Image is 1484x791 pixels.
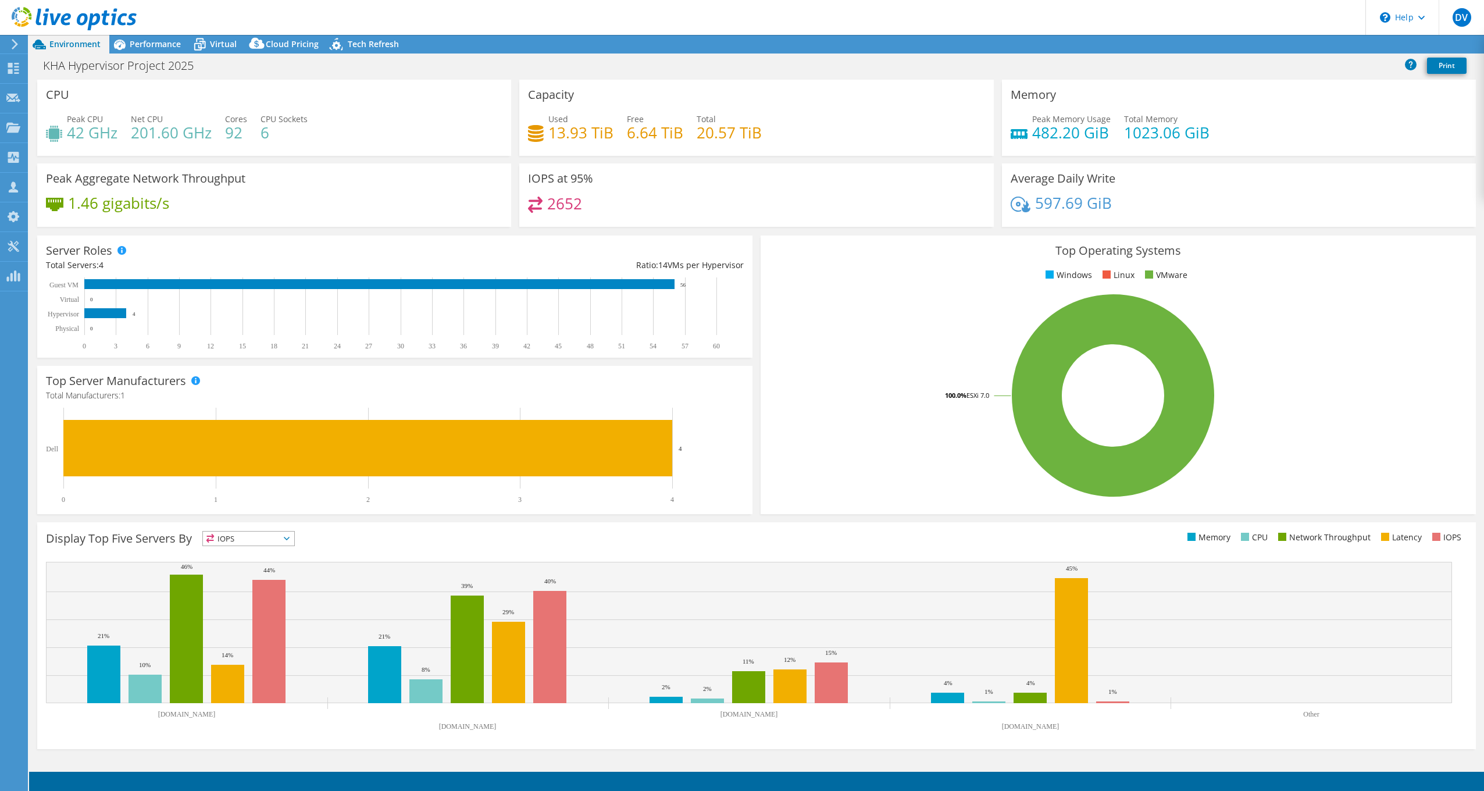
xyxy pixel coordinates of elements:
text: 29% [502,608,514,615]
h4: 13.93 TiB [548,126,613,139]
h3: CPU [46,88,69,101]
text: 24 [334,342,341,350]
span: Cores [225,113,247,124]
text: Other [1303,710,1319,718]
h4: 597.69 GiB [1035,197,1112,209]
text: 40% [544,578,556,585]
text: 45% [1066,565,1078,572]
h4: 20.57 TiB [697,126,762,139]
text: 46% [181,563,192,570]
text: 0 [83,342,86,350]
svg: \n [1380,12,1390,23]
text: 21% [98,632,109,639]
h4: Total Manufacturers: [46,389,744,402]
text: 2% [703,685,712,692]
text: 45 [555,342,562,350]
li: VMware [1142,269,1187,282]
h3: Capacity [528,88,574,101]
text: 60 [713,342,720,350]
text: 4 [679,445,682,452]
h4: 92 [225,126,247,139]
li: IOPS [1429,531,1461,544]
text: 15% [825,649,837,656]
span: Environment [49,38,101,49]
h4: 1.46 gigabits/s [68,197,169,209]
text: Physical [55,325,79,333]
text: 21 [302,342,309,350]
text: 10% [139,661,151,668]
text: 14% [222,651,233,658]
text: [DOMAIN_NAME] [720,710,778,718]
text: 12% [784,656,795,663]
text: 6 [146,342,149,350]
text: 18 [270,342,277,350]
h4: 6.64 TiB [627,126,683,139]
span: Performance [130,38,181,49]
h4: 482.20 GiB [1032,126,1111,139]
span: Tech Refresh [348,38,399,49]
text: 56 [680,282,686,288]
text: 27 [365,342,372,350]
span: 4 [99,259,104,270]
h3: Server Roles [46,244,112,257]
text: 48 [587,342,594,350]
h3: Top Server Manufacturers [46,375,186,387]
text: 33 [429,342,436,350]
text: 0 [90,326,93,332]
h1: KHA Hypervisor Project 2025 [38,59,212,72]
text: 30 [397,342,404,350]
h4: 42 GHz [67,126,117,139]
text: 15 [239,342,246,350]
span: 14 [658,259,668,270]
text: 39 [492,342,499,350]
span: CPU Sockets [261,113,308,124]
h3: IOPS at 95% [528,172,593,185]
text: 57 [682,342,689,350]
text: 0 [90,297,93,302]
h4: 6 [261,126,308,139]
text: [DOMAIN_NAME] [158,710,216,718]
text: 42 [523,342,530,350]
tspan: 100.0% [945,391,966,400]
text: 1% [1108,688,1117,695]
text: 1% [984,688,993,695]
span: Free [627,113,644,124]
text: 1 [214,496,217,504]
text: 3 [114,342,117,350]
text: 4 [670,496,674,504]
h4: 1023.06 GiB [1124,126,1210,139]
div: Total Servers: [46,259,395,272]
span: 1 [120,390,125,401]
text: 8% [422,666,430,673]
span: Peak CPU [67,113,103,124]
text: 21% [379,633,390,640]
text: 0 [62,496,65,504]
li: Linux [1100,269,1135,282]
span: Cloud Pricing [266,38,319,49]
text: 3 [518,496,522,504]
h3: Top Operating Systems [769,244,1467,257]
li: Windows [1043,269,1092,282]
text: Virtual [60,295,80,304]
text: Guest VM [49,281,79,289]
text: Hypervisor [48,310,79,318]
text: 2% [662,683,670,690]
text: 39% [461,582,473,589]
li: CPU [1238,531,1268,544]
li: Memory [1185,531,1230,544]
li: Latency [1378,531,1422,544]
span: Peak Memory Usage [1032,113,1111,124]
span: DV [1453,8,1471,27]
h3: Peak Aggregate Network Throughput [46,172,245,185]
span: Total [697,113,716,124]
li: Network Throughput [1275,531,1371,544]
tspan: ESXi 7.0 [966,391,989,400]
div: Ratio: VMs per Hypervisor [395,259,744,272]
text: 4% [944,679,953,686]
text: Dell [46,445,58,453]
span: Virtual [210,38,237,49]
text: 12 [207,342,214,350]
text: 4 [133,311,135,317]
span: IOPS [203,532,294,546]
h4: 201.60 GHz [131,126,212,139]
